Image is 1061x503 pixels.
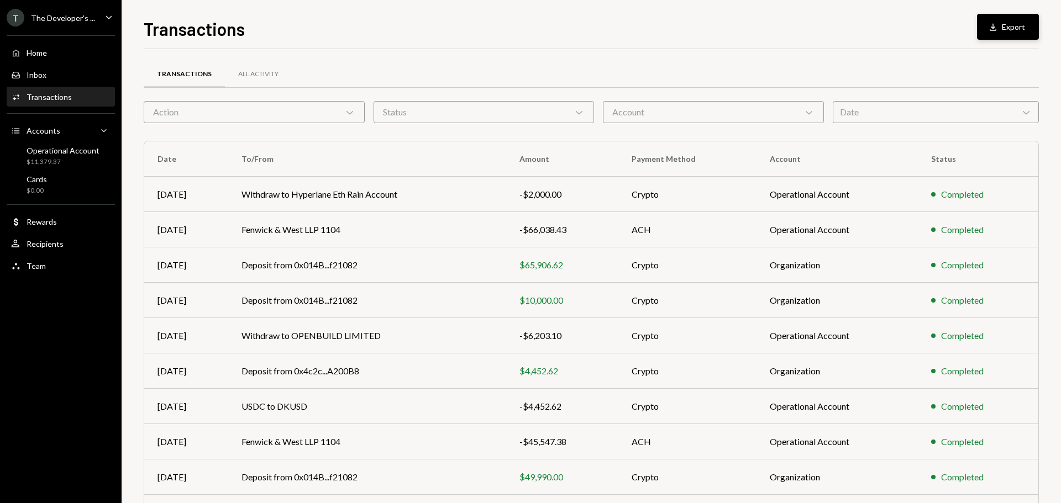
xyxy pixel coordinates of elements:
[519,364,605,378] div: $4,452.62
[618,141,757,177] th: Payment Method
[941,470,984,484] div: Completed
[157,70,212,79] div: Transactions
[27,186,47,195] div: $0.00
[757,424,918,459] td: Operational Account
[228,424,506,459] td: Fenwick & West LLP 1104
[7,142,115,169] a: Operational Account$11,379.37
[941,329,984,342] div: Completed
[519,188,605,201] div: -$2,000.00
[374,101,595,123] div: Status
[157,329,215,342] div: [DATE]
[519,258,605,272] div: $65,906.62
[757,177,918,212] td: Operational Account
[757,247,918,283] td: Organization
[157,294,215,307] div: [DATE]
[941,223,984,236] div: Completed
[618,389,757,424] td: Crypto
[7,256,115,276] a: Team
[7,120,115,140] a: Accounts
[618,459,757,495] td: Crypto
[918,141,1038,177] th: Status
[7,65,115,84] a: Inbox
[228,177,506,212] td: Withdraw to Hyperlane Eth Rain Account
[228,247,506,283] td: Deposit from 0x014B...f21082
[941,435,984,448] div: Completed
[27,239,64,248] div: Recipients
[7,234,115,253] a: Recipients
[27,157,99,167] div: $11,379.37
[157,364,215,378] div: [DATE]
[157,223,215,236] div: [DATE]
[228,141,506,177] th: To/From
[618,212,757,247] td: ACH
[157,258,215,272] div: [DATE]
[228,389,506,424] td: USDC to DKUSD
[27,70,46,80] div: Inbox
[977,14,1039,40] button: Export
[144,18,245,40] h1: Transactions
[228,212,506,247] td: Fenwick & West LLP 1104
[941,364,984,378] div: Completed
[7,171,115,198] a: Cards$0.00
[144,141,228,177] th: Date
[618,177,757,212] td: Crypto
[757,389,918,424] td: Operational Account
[519,223,605,236] div: -$66,038.43
[144,101,365,123] div: Action
[7,43,115,62] a: Home
[27,146,99,155] div: Operational Account
[519,329,605,342] div: -$6,203.10
[157,400,215,413] div: [DATE]
[228,459,506,495] td: Deposit from 0x014B...f21082
[7,211,115,231] a: Rewards
[7,87,115,107] a: Transactions
[757,353,918,389] td: Organization
[27,126,60,135] div: Accounts
[618,424,757,459] td: ACH
[757,459,918,495] td: Organization
[618,247,757,283] td: Crypto
[157,435,215,448] div: [DATE]
[941,294,984,307] div: Completed
[7,9,24,27] div: T
[27,261,46,271] div: Team
[27,217,57,226] div: Rewards
[228,353,506,389] td: Deposit from 0x4c2c...A200B8
[228,283,506,318] td: Deposit from 0x014B...f21082
[757,141,918,177] th: Account
[228,318,506,353] td: Withdraw to OPENBUILD LIMITED
[519,470,605,484] div: $49,990.00
[618,318,757,353] td: Crypto
[519,294,605,307] div: $10,000.00
[618,283,757,318] td: Crypto
[238,70,279,79] div: All Activity
[941,258,984,272] div: Completed
[757,318,918,353] td: Operational Account
[27,48,47,57] div: Home
[157,188,215,201] div: [DATE]
[27,174,47,184] div: Cards
[519,400,605,413] div: -$4,452.62
[27,92,72,102] div: Transactions
[506,141,618,177] th: Amount
[603,101,824,123] div: Account
[225,60,292,88] a: All Activity
[757,212,918,247] td: Operational Account
[519,435,605,448] div: -$45,547.38
[31,13,95,23] div: The Developer's ...
[144,60,225,88] a: Transactions
[941,188,984,201] div: Completed
[618,353,757,389] td: Crypto
[757,283,918,318] td: Organization
[941,400,984,413] div: Completed
[157,470,215,484] div: [DATE]
[833,101,1039,123] div: Date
